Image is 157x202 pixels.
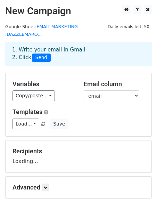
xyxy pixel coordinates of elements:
a: Copy/paste... [13,90,55,101]
button: Save [50,119,68,129]
h2: New Campaign [5,5,152,17]
div: Loading... [13,147,144,165]
a: Templates [13,108,42,115]
small: Google Sheet: [5,24,78,37]
h5: Advanced [13,184,144,191]
span: Send [32,54,51,62]
h5: Email column [84,80,144,88]
div: 1. Write your email in Gmail 2. Click [7,46,150,62]
a: Load... [13,119,39,129]
h5: Recipients [13,147,144,155]
h5: Variables [13,80,73,88]
span: Daily emails left: 50 [105,23,152,31]
a: Daily emails left: 50 [105,24,152,29]
a: EMAIL MARKETING :DAZZLEMARO... [5,24,78,37]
